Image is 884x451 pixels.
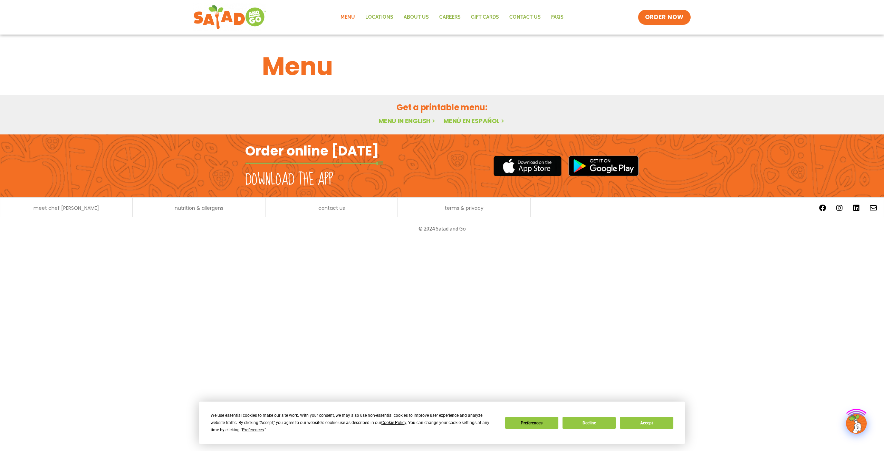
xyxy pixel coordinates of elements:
a: contact us [318,206,345,210]
img: fork [245,161,383,165]
img: google_play [568,156,639,176]
span: ORDER NOW [645,13,684,21]
a: nutrition & allergens [175,206,223,210]
a: Menu in English [378,116,436,125]
a: Locations [360,9,398,25]
img: appstore [493,155,561,177]
div: We use essential cookies to make our site work. With your consent, we may also use non-essential ... [211,412,497,434]
a: Contact Us [504,9,546,25]
button: Decline [563,417,616,429]
div: Cookie Consent Prompt [199,402,685,444]
a: Menu [335,9,360,25]
img: new-SAG-logo-768×292 [193,3,266,31]
button: Preferences [505,417,558,429]
a: terms & privacy [445,206,483,210]
a: Careers [434,9,466,25]
h2: Order online [DATE] [245,142,379,159]
a: GIFT CARDS [466,9,504,25]
a: About Us [398,9,434,25]
span: Cookie Policy [381,420,406,425]
h2: Get a printable menu: [262,101,622,113]
a: ORDER NOW [638,10,691,25]
nav: Menu [335,9,569,25]
h2: Download the app [245,170,333,189]
button: Accept [620,417,673,429]
a: Menú en español [443,116,506,125]
h1: Menu [262,48,622,85]
span: Preferences [242,427,264,432]
a: FAQs [546,9,569,25]
p: © 2024 Salad and Go [249,224,635,233]
a: meet chef [PERSON_NAME] [33,206,99,210]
